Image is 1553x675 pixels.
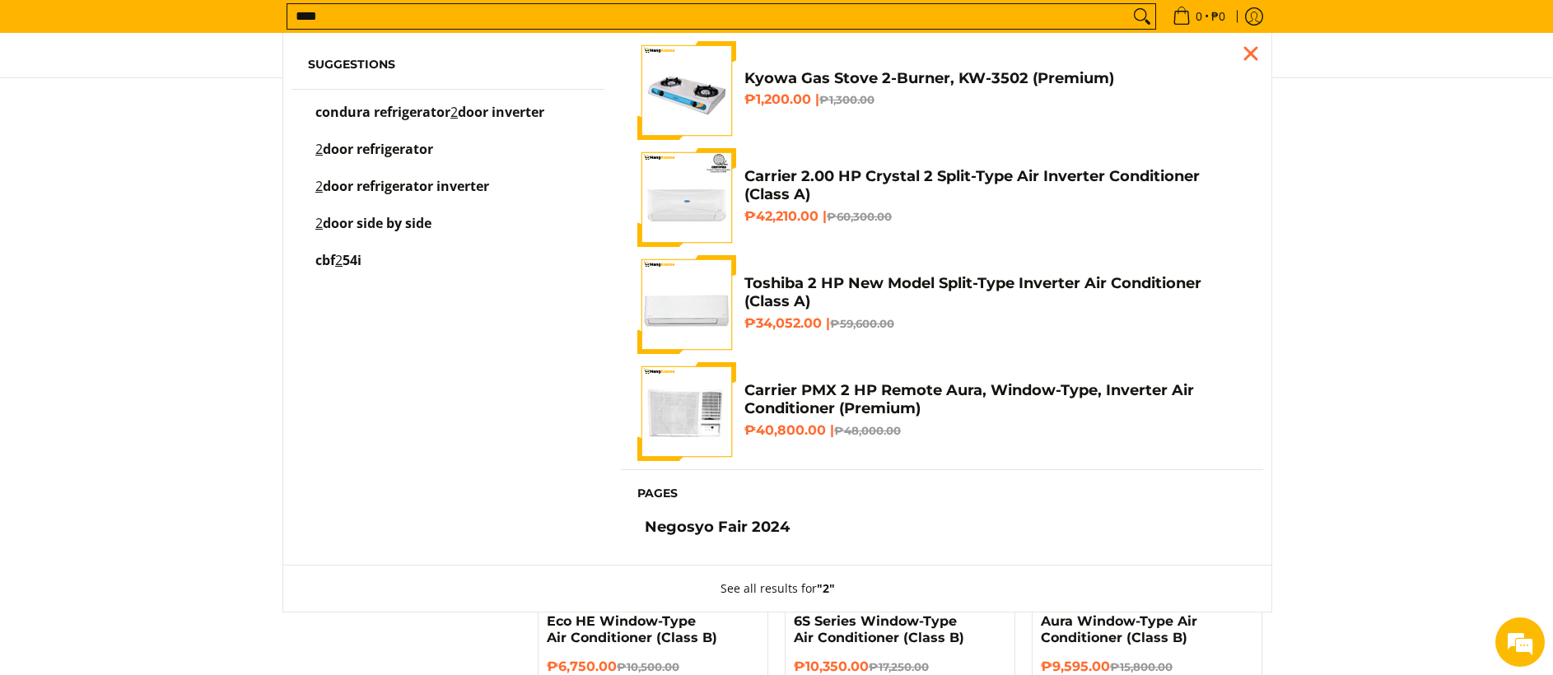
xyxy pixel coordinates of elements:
div: Close pop up [1238,41,1263,66]
a: 2 door side by side [308,217,588,246]
mark: 2 [450,103,458,121]
img: Toshiba 2 HP New Model Split-Type Inverter Air Conditioner (Class A) [637,255,736,354]
p: 2 door side by side [315,217,431,246]
textarea: Type your message and hit 'Enter' [8,449,314,507]
h6: ₱6,750.00 [547,659,759,675]
h6: Pages [637,486,1247,501]
a: Kelvinator 0.50 HP Deluxe Eco HE Window-Type Air Conditioner (Class B) [547,597,730,645]
h6: ₱1,200.00 | [744,91,1247,108]
del: ₱60,300.00 [827,210,892,223]
del: ₱1,300.00 [819,93,874,106]
del: ₱10,500.00 [617,660,679,673]
p: 2 door refrigerator [315,143,433,172]
strong: "2" [817,580,835,596]
p: cbf 254i [315,254,361,283]
span: condura refrigerator [315,103,450,121]
button: Search [1129,4,1155,29]
span: cbf [315,251,335,269]
a: 2 door refrigerator [308,143,588,172]
p: 2 door refrigerator inverter [315,180,489,209]
div: Chat with us now [86,92,277,114]
button: See all results for"2" [704,566,851,612]
del: ₱17,250.00 [869,660,929,673]
mark: 2 [315,177,323,195]
a: condura refrigerator 2 door inverter [308,106,588,135]
div: Minimize live chat window [270,8,310,48]
h4: Kyowa Gas Stove 2-Burner, KW-3502 (Premium) [744,69,1247,88]
h6: ₱10,350.00 [794,659,1006,675]
h6: ₱34,052.00 | [744,315,1247,332]
h6: ₱9,595.00 [1041,659,1253,675]
h4: Carrier PMX 2 HP Remote Aura, Window-Type, Inverter Air Conditioner (Premium) [744,381,1247,418]
h6: Suggestions [308,58,588,72]
del: ₱15,800.00 [1110,660,1173,673]
img: Carrier 2.00 HP Crystal 2 Split-Type Air Inverter Conditioner (Class A) [637,148,736,247]
span: 54i [343,251,361,269]
a: Carrier 2.00 HP Crystal 2 Split-Type Air Inverter Conditioner (Class A) Carrier 2.00 HP Crystal 2... [637,148,1247,247]
a: Negosyo Fair 2024 [637,518,1247,541]
mark: 2 [315,214,323,232]
span: door inverter [458,103,544,121]
h4: Carrier 2.00 HP Crystal 2 Split-Type Air Inverter Conditioner (Class A) [744,167,1247,204]
a: Carrier 0.5 HP Remote Aura Window-Type Air Conditioner (Class B) [1041,597,1197,645]
h4: Negosyo Fair 2024 [645,518,790,537]
p: condura refrigerator 2 door inverter [315,106,544,135]
img: kyowa-2-burner-gas-stove-stainless-steel-premium-full-view-mang-kosme [637,41,736,140]
del: ₱59,600.00 [830,317,894,330]
mark: 2 [335,251,343,269]
span: ₱0 [1209,11,1228,22]
a: kyowa-2-burner-gas-stove-stainless-steel-premium-full-view-mang-kosme Kyowa Gas Stove 2-Burner, K... [637,41,1247,140]
mark: 2 [315,140,323,158]
h4: Toshiba 2 HP New Model Split-Type Inverter Air Conditioner (Class A) [744,274,1247,311]
span: door side by side [323,214,431,232]
span: We're online! [96,207,227,374]
a: Toshiba 2 HP New Model Split-Type Inverter Air Conditioner (Class A) Toshiba 2 HP New Model Split... [637,255,1247,354]
a: Carrier PMX 2 HP Remote Aura, Window-Type, Inverter Air Conditioner (Premium) Carrier PMX 2 HP Re... [637,362,1247,461]
a: Condura 0.75 HP Timer 6S Series Window-Type Air Conditioner (Class B) [794,597,964,645]
h6: ₱42,210.00 | [744,208,1247,225]
a: cbf 254i [308,254,588,283]
span: door refrigerator inverter [323,177,489,195]
img: Carrier PMX 2 HP Remote Aura, Window-Type, Inverter Air Conditioner (Premium) [637,362,736,461]
span: 0 [1193,11,1205,22]
span: door refrigerator [323,140,433,158]
h6: ₱40,800.00 | [744,422,1247,439]
del: ₱48,000.00 [834,424,901,437]
span: • [1168,7,1230,26]
a: 2 door refrigerator inverter [308,180,588,209]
